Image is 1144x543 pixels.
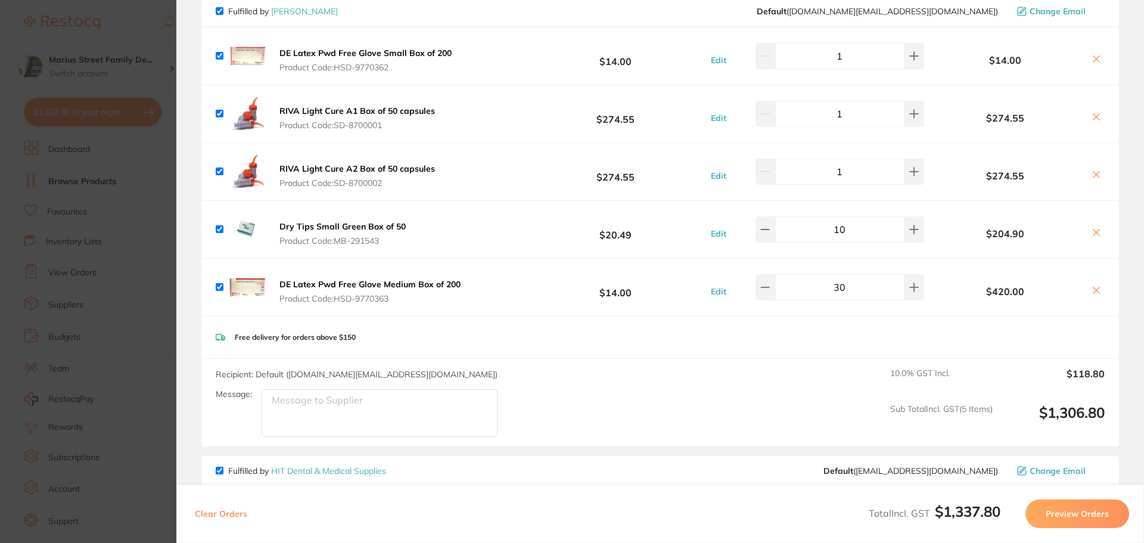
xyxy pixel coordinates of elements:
span: Sub Total Incl. GST ( 5 Items) [890,404,993,437]
b: RIVA Light Cure A1 Box of 50 capsules [279,106,435,116]
span: 10.0 % GST Incl. [890,368,993,395]
a: [PERSON_NAME] [271,6,338,17]
a: HIT Dental & Medical Supplies [271,466,386,476]
b: Default [823,466,853,476]
span: Product Code: MB-291543 [279,236,406,246]
button: Preview Orders [1025,499,1129,528]
span: Product Code: HSD-9770362 [279,63,452,72]
p: Message from Restocq, sent 2d ago [52,209,212,220]
img: ZzE1cTRlZg [228,153,266,191]
button: Edit [707,170,730,181]
img: d3ZzaTc3OQ [228,95,266,133]
output: $118.80 [1002,368,1105,395]
p: Free delivery for orders above $150 [235,333,356,342]
b: Dry Tips Small Green Box of 50 [279,221,406,232]
b: $274.55 [927,170,1083,181]
b: $1,337.80 [935,502,1000,520]
b: $14.00 [527,45,704,67]
b: RIVA Light Cure A2 Box of 50 capsules [279,163,435,174]
b: $274.55 [527,103,704,125]
span: order@hitonlineshop.com [823,466,998,476]
b: $420.00 [927,286,1083,297]
b: $274.55 [927,113,1083,123]
button: DE Latex Pwd Free Glove Small Box of 200 Product Code:HSD-9770362 [276,48,455,73]
button: RIVA Light Cure A2 Box of 50 capsules Product Code:SD-8700002 [276,163,439,188]
button: Change Email [1014,6,1105,17]
b: DE Latex Pwd Free Glove Small Box of 200 [279,48,452,58]
b: $20.49 [527,218,704,240]
b: Default [757,6,786,17]
b: DE Latex Pwd Free Glove Medium Box of 200 [279,279,461,290]
span: Product Code: SD-8700002 [279,178,435,188]
span: Total Incl. GST [869,507,1000,519]
button: Edit [707,228,730,239]
button: RIVA Light Cure A1 Box of 50 capsules Product Code:SD-8700001 [276,106,439,131]
span: customer.care@henryschein.com.au [757,7,998,16]
div: Hi MariusDental, [52,26,212,38]
div: message notification from Restocq, 2d ago. Hi MariusDental, This month, AB Orthodontics is offeri... [18,18,220,228]
button: DE Latex Pwd Free Glove Medium Box of 200 Product Code:HSD-9770363 [276,279,464,304]
button: Change Email [1014,466,1105,476]
output: $1,306.80 [1002,404,1105,437]
div: Message content [52,26,212,204]
button: Clear Orders [191,499,251,528]
button: Edit [707,286,730,297]
span: Recipient: Default ( [DOMAIN_NAME][EMAIL_ADDRESS][DOMAIN_NAME] ) [216,369,498,380]
span: Product Code: SD-8700001 [279,120,435,130]
p: Fulfilled by [228,466,386,476]
img: Profile image for Restocq [27,29,46,48]
img: N2x4c2h6OQ [228,268,266,306]
img: eXhraGFsNw [228,210,266,249]
button: Edit [707,113,730,123]
b: $274.55 [527,160,704,182]
b: $14.00 [927,55,1083,66]
button: Edit [707,55,730,66]
button: Dry Tips Small Green Box of 50 Product Code:MB-291543 [276,221,409,246]
span: Product Code: HSD-9770363 [279,294,461,303]
span: Change Email [1030,466,1086,476]
b: $204.90 [927,228,1083,239]
b: $14.00 [527,276,704,298]
p: Fulfilled by [228,7,338,16]
label: Message: [216,389,252,399]
span: Change Email [1030,7,1086,16]
img: MTFwYXRpNA [228,37,266,75]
